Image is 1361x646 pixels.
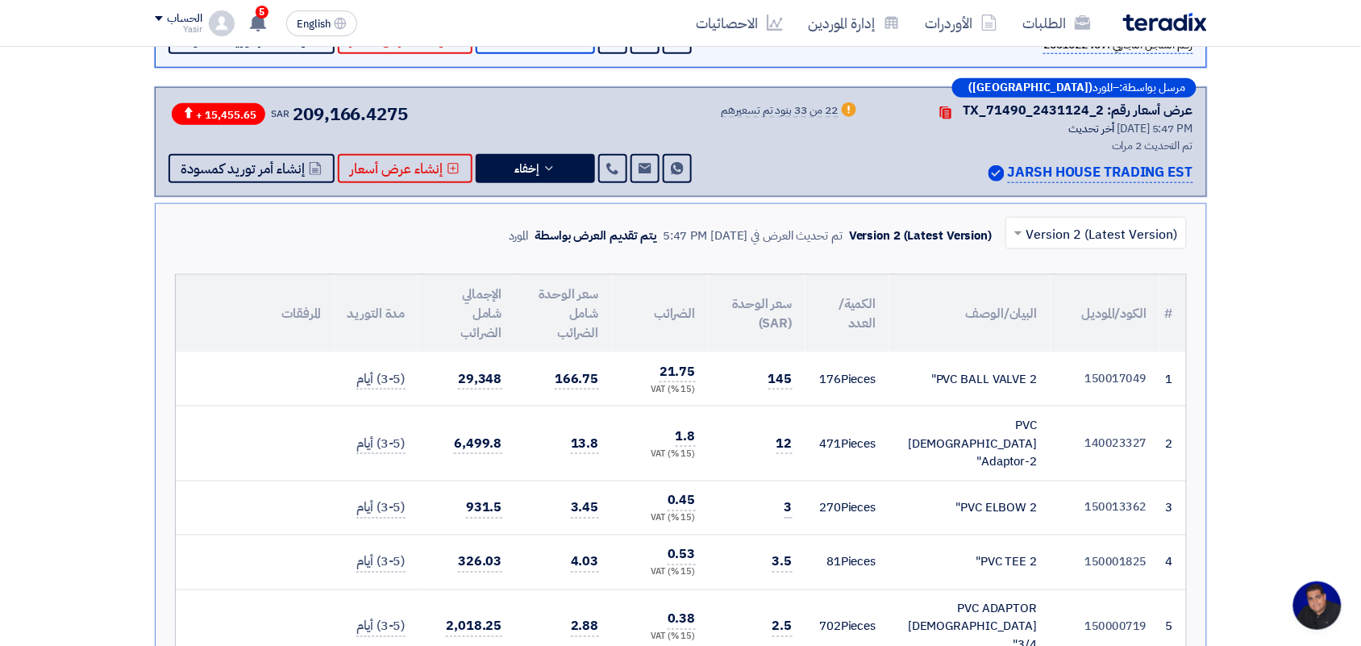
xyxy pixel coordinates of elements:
[849,227,992,245] div: Version 2 (Latest Version)
[458,552,502,573] span: 326.03
[338,154,472,183] button: إنشاء عرض أسعار
[515,275,612,352] th: سعر الوحدة شامل الضرائب
[1010,4,1104,42] a: الطلبات
[902,416,1038,471] div: PVC [DEMOGRAPHIC_DATA] Adaptor-2"
[625,512,696,526] div: (15 %) VAT
[1069,120,1115,137] span: أخر تحديث
[1008,162,1193,184] p: JARSH HOUSE TRADING EST
[476,154,595,183] button: إخفاء
[571,617,599,637] span: 2.88
[155,25,202,34] div: Yasir
[709,275,805,352] th: سعر الوحدة (SAR)
[1160,536,1186,590] td: 4
[1043,36,1107,53] b: 2051022457
[826,553,841,571] span: 81
[819,499,841,517] span: 270
[356,498,405,519] span: (3-5) أيام
[819,370,841,388] span: 176
[509,227,529,245] div: المورد
[776,434,793,454] span: 12
[176,275,335,352] th: المرفقات
[169,154,335,183] button: إنشاء أمر توريد كمسودة
[356,552,405,573] span: (3-5) أيام
[913,4,1010,42] a: الأوردرات
[676,427,696,447] span: 1.8
[625,383,696,397] div: (15 %) VAT
[297,19,331,30] span: English
[902,553,1038,572] div: PVC TEE 2"
[172,103,265,125] span: + 15,455.65
[819,618,841,636] span: 702
[1160,352,1186,406] td: 1
[879,137,1193,154] div: تم التحديث 2 مرات
[1093,82,1113,94] span: المورد
[772,617,793,637] span: 2.5
[535,227,656,245] div: يتم تقديم العرض بواسطة
[722,105,839,118] div: 22 من 33 بنود تم تسعيرهم
[351,163,443,175] span: إنشاء عرض أسعار
[555,369,598,390] span: 166.75
[902,499,1038,518] div: PVC ELBOW 2"
[668,545,696,565] span: 0.53
[356,369,405,390] span: (3-5) أيام
[1051,536,1160,590] td: 150001825
[1160,406,1186,481] td: 2
[612,275,709,352] th: الضرائب
[684,4,796,42] a: الاحصائيات
[1051,406,1160,481] td: 140023327
[168,12,202,26] div: الحساب
[1160,481,1186,536] td: 3
[1120,82,1186,94] span: مرسل بواسطة:
[805,352,889,406] td: Pieces
[785,498,793,519] span: 3
[293,101,408,127] span: 209,166.4275
[819,435,841,452] span: 471
[571,498,599,519] span: 3.45
[902,370,1038,389] div: PVC BALL VALVE 2"
[571,552,599,573] span: 4.03
[952,78,1197,98] div: –
[418,275,515,352] th: الإجمالي شامل الضرائب
[272,106,290,121] span: SAR
[1118,120,1193,137] span: [DATE] 5:47 PM
[805,406,889,481] td: Pieces
[446,617,502,637] span: 2,018.25
[768,369,793,390] span: 145
[181,163,306,175] span: إنشاء أمر توريد كمسودة
[515,163,539,175] span: إخفاء
[466,498,502,519] span: 931.5
[660,362,696,382] span: 21.75
[286,10,357,36] button: English
[663,227,843,245] div: تم تحديث العرض في [DATE] 5:47 PM
[1051,481,1160,536] td: 150013362
[625,566,696,580] div: (15 %) VAT
[889,275,1051,352] th: البيان/الوصف
[454,434,502,454] span: 6,499.8
[571,434,599,454] span: 13.8
[988,165,1005,181] img: Verified Account
[356,617,405,637] span: (3-5) أيام
[964,101,1193,120] div: عرض أسعار رقم: TX_71490_2431124_2
[1051,275,1160,352] th: الكود/الموديل
[796,4,913,42] a: إدارة الموردين
[1293,581,1342,630] div: Open chat
[335,275,418,352] th: مدة التوريد
[1123,13,1207,31] img: Teradix logo
[969,82,1093,94] b: ([GEOGRAPHIC_DATA])
[356,434,405,454] span: (3-5) أيام
[668,491,696,511] span: 0.45
[625,631,696,644] div: (15 %) VAT
[458,369,502,390] span: 29,348
[668,610,696,630] span: 0.38
[805,536,889,590] td: Pieces
[805,481,889,536] td: Pieces
[772,552,793,573] span: 3.5
[1160,275,1186,352] th: #
[256,6,268,19] span: 5
[805,275,889,352] th: الكمية/العدد
[625,448,696,461] div: (15 %) VAT
[209,10,235,36] img: profile_test.png
[1051,352,1160,406] td: 150017049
